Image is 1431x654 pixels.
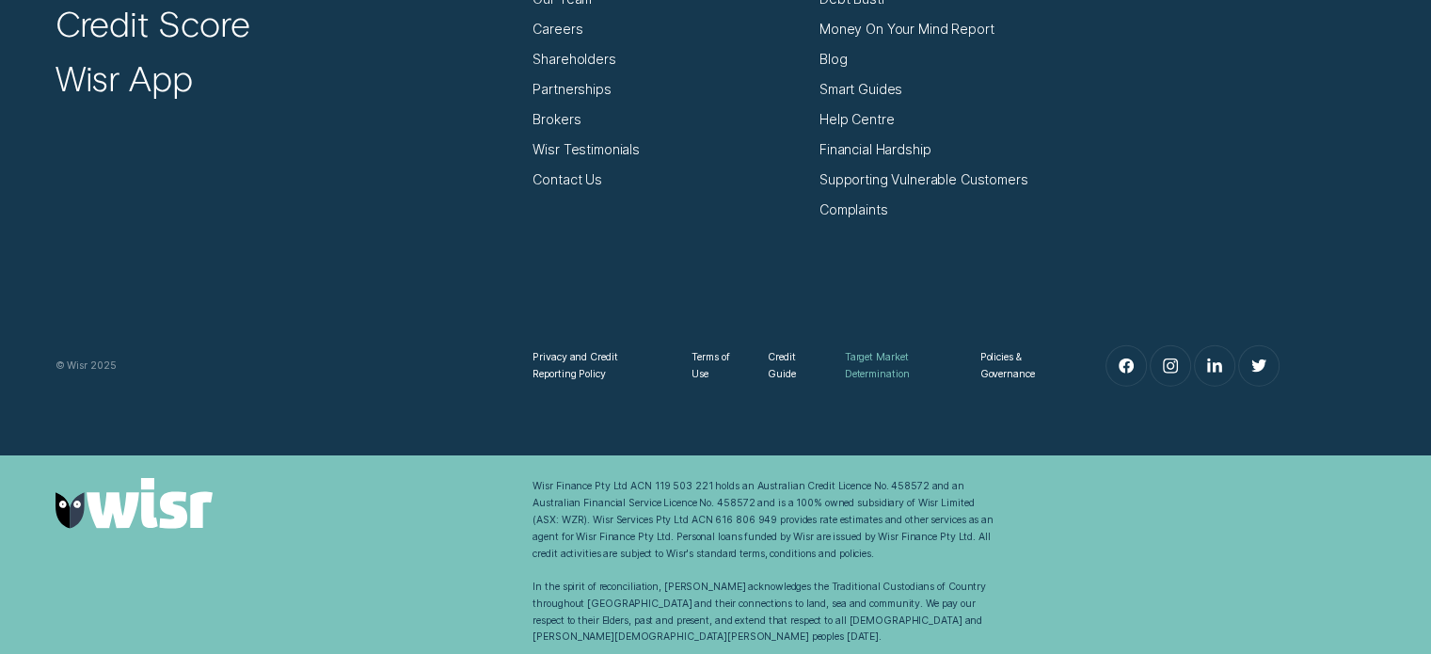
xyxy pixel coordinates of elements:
[1151,346,1191,387] a: Instagram
[533,21,582,38] a: Careers
[819,21,994,38] a: Money On Your Mind Report
[819,141,930,158] a: Financial Hardship
[819,81,902,98] a: Smart Guides
[533,81,611,98] a: Partnerships
[56,2,250,45] a: Credit Score
[768,349,815,383] a: Credit Guide
[819,201,888,218] a: Complaints
[533,171,602,188] a: Contact Us
[533,478,994,646] div: Wisr Finance Pty Ltd ACN 119 503 221 holds an Australian Credit Licence No. 458572 and an Austral...
[819,51,847,68] a: Blog
[533,51,615,68] a: Shareholders
[533,141,640,158] a: Wisr Testimonials
[845,349,950,383] a: Target Market Determination
[47,358,525,375] div: © Wisr 2025
[56,478,213,528] img: Wisr
[1106,346,1147,387] a: Facebook
[819,171,1028,188] a: Supporting Vulnerable Customers
[533,111,580,128] a: Brokers
[56,56,193,100] a: Wisr App
[819,111,894,128] a: Help Centre
[533,349,661,383] a: Privacy and Credit Reporting Policy
[980,349,1059,383] a: Policies & Governance
[1239,346,1280,387] a: Twitter
[692,349,738,383] a: Terms of Use
[1195,346,1235,387] a: LinkedIn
